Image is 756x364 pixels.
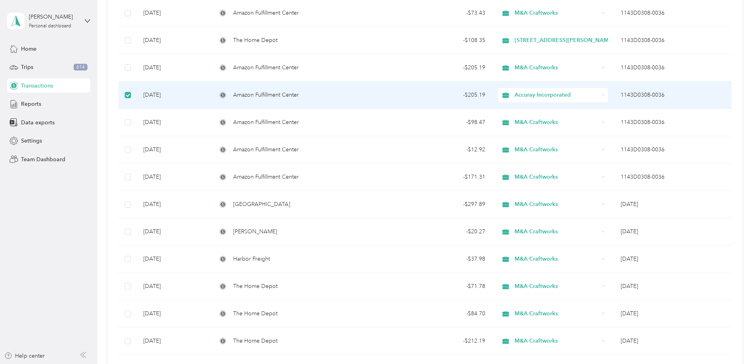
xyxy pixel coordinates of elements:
[515,118,599,127] span: M&A Craftworks
[614,191,731,218] td: Jun 2023
[137,82,211,109] td: [DATE]
[21,155,65,164] span: Team Dashboard
[233,118,299,127] span: Amazon Fulfillment Center
[137,164,211,191] td: [DATE]
[393,173,485,181] div: - $171.31
[614,273,731,300] td: Jun 2023
[21,45,36,53] span: Home
[137,246,211,273] td: [DATE]
[393,36,485,45] div: - $108.35
[393,227,485,236] div: - $20.27
[393,255,485,263] div: - $37.98
[137,191,211,218] td: [DATE]
[74,64,87,71] span: 614
[4,352,45,360] button: Help center
[137,109,211,136] td: [DATE]
[233,200,290,209] span: [GEOGRAPHIC_DATA]
[393,118,485,127] div: - $98.47
[233,36,277,45] span: The Home Depot
[393,200,485,209] div: - $297.89
[614,300,731,328] td: Jun 2023
[515,145,599,154] span: M&A Craftworks
[614,54,731,82] td: 1143D0308-0036
[233,309,277,318] span: The Home Depot
[137,54,211,82] td: [DATE]
[137,300,211,328] td: [DATE]
[137,27,211,54] td: [DATE]
[515,255,599,263] span: M&A Craftworks
[21,137,42,145] span: Settings
[233,63,299,72] span: Amazon Fulfillment Center
[393,63,485,72] div: - $205.19
[21,82,53,90] span: Transactions
[233,145,299,154] span: Amazon Fulfillment Center
[393,282,485,291] div: - $71.78
[233,282,277,291] span: The Home Depot
[29,13,78,21] div: [PERSON_NAME]
[614,246,731,273] td: Jun 2023
[515,309,599,318] span: M&A Craftworks
[515,63,599,72] span: M&A Craftworks
[515,36,614,45] span: [STREET_ADDRESS][PERSON_NAME]
[515,173,599,181] span: M&A Craftworks
[393,91,485,99] div: - $205.19
[515,9,599,17] span: M&A Craftworks
[21,118,55,127] span: Data exports
[712,320,756,364] iframe: Everlance-gr Chat Button Frame
[515,282,599,291] span: M&A Craftworks
[137,328,211,355] td: [DATE]
[21,100,41,108] span: Reports
[137,273,211,300] td: [DATE]
[233,9,299,17] span: Amazon Fulfillment Center
[614,164,731,191] td: 1143D0308-0036
[233,255,270,263] span: Harbor Freight
[515,91,599,99] span: Accuray Incorporated
[614,136,731,164] td: 1143D0308-0036
[393,309,485,318] div: - $84.70
[515,200,599,209] span: M&A Craftworks
[233,173,299,181] span: Amazon Fulfillment Center
[393,337,485,345] div: - $212.19
[614,218,731,246] td: Jun 2023
[614,328,731,355] td: Jun 2023
[515,227,599,236] span: M&A Craftworks
[515,337,599,345] span: M&A Craftworks
[614,27,731,54] td: 1143D0308-0036
[233,337,277,345] span: The Home Depot
[29,24,71,29] div: Personal dashboard
[393,9,485,17] div: - $73.43
[614,82,731,109] td: 1143D0308-0036
[137,218,211,246] td: [DATE]
[233,91,299,99] span: Amazon Fulfillment Center
[393,145,485,154] div: - $12.92
[137,136,211,164] td: [DATE]
[614,109,731,136] td: 1143D0308-0036
[21,63,33,71] span: Trips
[233,227,277,236] span: [PERSON_NAME]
